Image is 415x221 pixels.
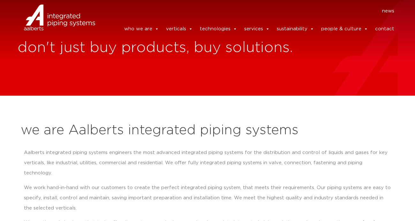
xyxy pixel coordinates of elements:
[24,183,391,213] p: We work hand-in-hand with our customers to create the perfect integrated piping system, that meet...
[200,23,237,35] a: technologies
[124,23,159,35] a: who we are
[375,23,394,35] a: contact
[24,148,391,178] p: Aalberts integrated piping systems engineers the most advanced integrated piping systems for the ...
[104,6,394,16] nav: Menu
[166,23,193,35] a: verticals
[382,6,394,16] a: news
[277,23,314,35] a: sustainability
[21,123,394,138] h2: we are Aalberts integrated piping systems
[321,23,368,35] a: people & culture
[244,23,270,35] a: services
